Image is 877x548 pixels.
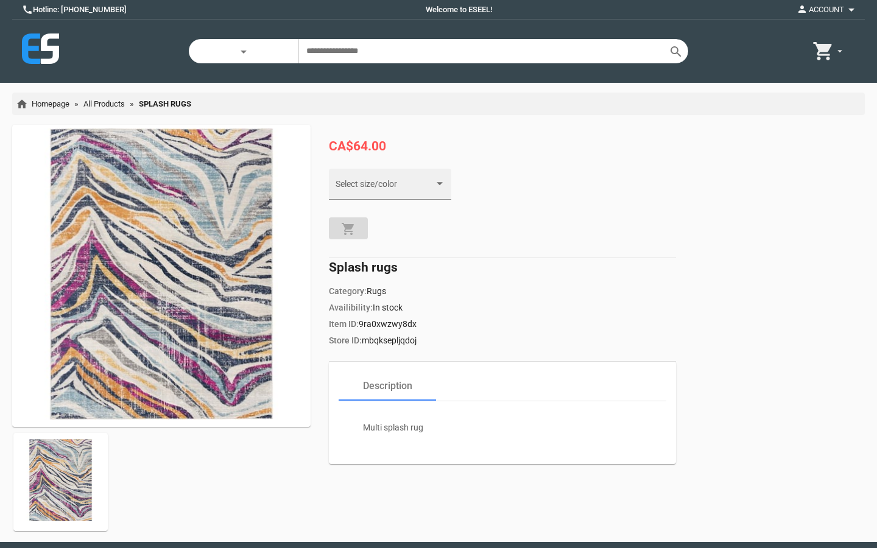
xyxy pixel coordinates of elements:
[329,137,676,156] h2: CA$64.00
[12,98,32,110] mat-icon: home
[329,258,676,278] h2: Splash rugs
[339,401,666,454] div: Multi splash rug
[22,4,33,15] mat-icon: call
[329,303,373,312] span: Availibility:
[13,433,108,531] div: 1 / 1
[329,286,367,296] span: Category:
[329,335,362,345] span: Store ID:
[367,286,386,296] span: Rugs
[373,303,403,312] span: In stock
[19,439,102,521] img: 9ra0xwzwy8dx_mbqksepljqdoj_7cw3ovybzog4vjhd5xy46_3gtrvhb6kzfsnti88qqumj_1x.jpeg
[12,97,69,110] a: Homepage
[363,379,412,393] div: Description
[32,98,69,110] span: Homepage
[16,128,307,420] img: 9ra0xwzwy8dx_mbqksepljqdoj_7cw3ovybzog4vjhd5xy46_3gtrvhb6kzfsnti88qqumj_2x.jpeg
[362,335,417,345] span: mbqksepljqdoj
[139,99,191,108] b: Splash rugs
[22,33,59,64] img: eseel_logo_icon_blue.svg
[83,98,125,110] a: All Products
[359,319,417,329] span: 9ra0xwzwy8dx
[329,319,359,329] span: Item ID:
